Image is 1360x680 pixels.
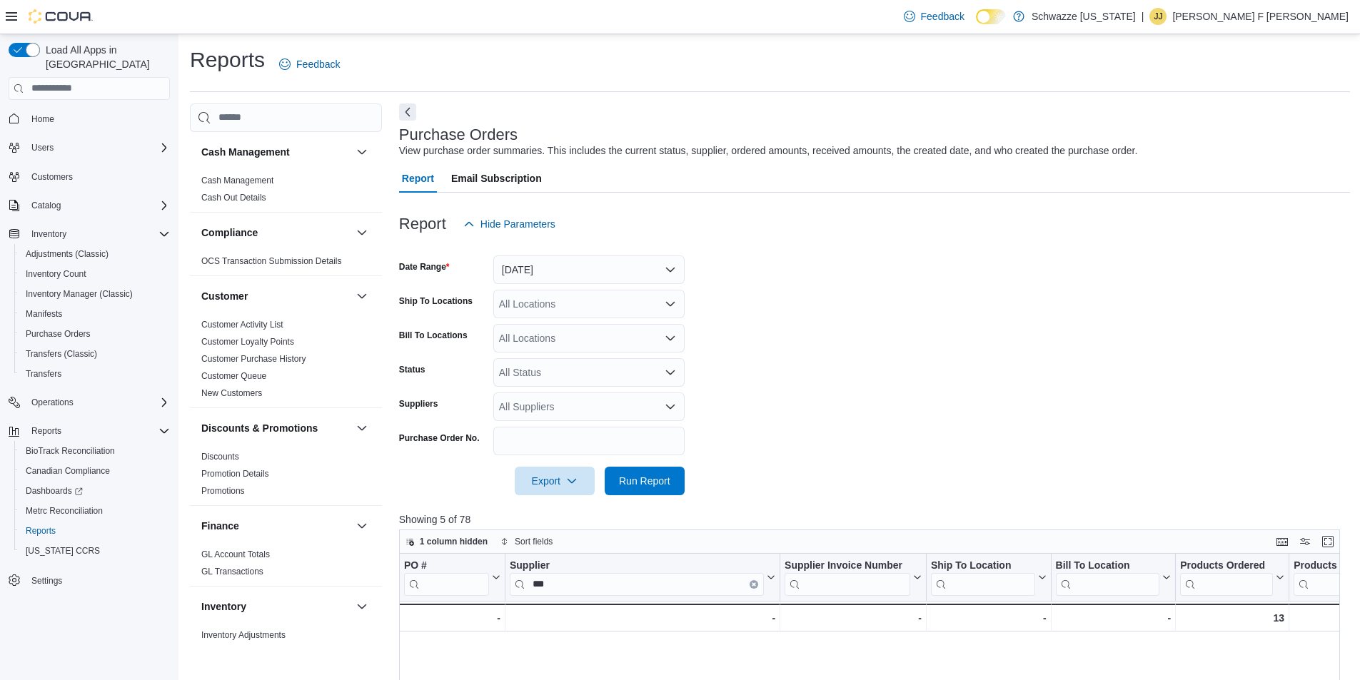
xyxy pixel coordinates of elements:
div: - [510,609,775,626]
span: BioTrack Reconciliation [20,442,170,460]
span: Customer Activity List [201,319,283,330]
label: Ship To Locations [399,295,473,307]
div: PO # URL [404,559,489,595]
a: Purchase Orders [20,325,96,342]
a: Cash Management [201,176,273,186]
span: Run Report [619,474,670,488]
button: Inventory [26,225,72,243]
h3: Purchase Orders [399,126,518,143]
button: [US_STATE] CCRS [14,541,176,561]
span: Settings [31,575,62,587]
button: SupplierClear input [510,559,775,595]
button: Clear input [750,579,758,588]
span: New Customers [201,387,262,399]
div: Products Ordered [1180,559,1273,572]
button: Inventory Manager (Classic) [14,284,176,304]
div: Bill To Location [1055,559,1159,572]
button: PO # [404,559,500,595]
span: Dashboards [20,482,170,499]
a: Canadian Compliance [20,462,116,479]
a: Manifests [20,305,68,323]
span: Customer Loyalty Points [201,336,294,347]
button: Home [3,108,176,129]
label: Status [399,364,425,375]
button: Reports [3,421,176,441]
span: Customer Purchase History [201,353,306,365]
button: Manifests [14,304,176,324]
button: BioTrack Reconciliation [14,441,176,461]
input: Dark Mode [976,9,1006,24]
span: Canadian Compliance [26,465,110,477]
button: Adjustments (Classic) [14,244,176,264]
button: Customer [353,288,371,305]
button: Finance [201,519,351,533]
button: Transfers (Classic) [14,344,176,364]
div: - [785,609,922,626]
h1: Reports [190,46,265,74]
span: Transfers [20,365,170,382]
h3: Cash Management [201,145,290,159]
div: - [403,609,500,626]
a: Inventory Adjustments [201,630,286,640]
span: JJ [1154,8,1162,25]
p: | [1142,8,1144,25]
span: Settings [26,571,170,589]
label: Purchase Order No. [399,432,480,444]
nav: Complex example [9,103,170,628]
button: Export [515,467,595,495]
button: Users [3,138,176,158]
button: Customer [201,289,351,303]
button: Bill To Location [1055,559,1171,595]
button: Discounts & Promotions [353,420,371,437]
p: Showing 5 of 78 [399,512,1350,527]
a: Inventory Count [20,265,92,283]
button: Operations [3,392,176,412]
span: Transfers (Classic) [20,345,170,362]
a: Metrc Reconciliation [20,502,109,519]
span: Adjustments (Classic) [26,248,109,260]
span: Manifests [26,308,62,320]
span: 1 column hidden [420,536,488,547]
button: Sort fields [495,533,558,550]
a: Home [26,111,60,128]
button: Products Ordered [1180,559,1284,595]
span: Load All Apps in [GEOGRAPHIC_DATA] [40,43,170,71]
button: Inventory [201,599,351,614]
span: Report [402,164,434,193]
div: Supplier Invoice Number [785,559,910,595]
span: Sort fields [515,536,553,547]
button: Users [26,139,59,156]
h3: Discounts & Promotions [201,421,318,435]
span: Home [26,110,170,128]
span: Inventory Manager (Classic) [20,285,170,303]
div: Supplier [510,559,764,572]
div: - [1055,609,1171,626]
span: Promotion Details [201,468,269,479]
span: Inventory Manager (Classic) [26,288,133,300]
div: Compliance [190,253,382,275]
span: Inventory [26,225,170,243]
div: - [931,609,1047,626]
span: Discounts [201,451,239,462]
div: Cash Management [190,172,382,212]
span: Inventory [31,228,66,240]
span: GL Account Totals [201,549,270,560]
button: Ship To Location [931,559,1047,595]
button: Settings [3,569,176,590]
div: Ship To Location [931,559,1035,595]
a: Promotion Details [201,469,269,479]
span: Export [523,467,586,495]
span: Users [31,142,54,153]
button: Catalog [3,196,176,215]
span: Metrc Reconciliation [26,505,103,517]
button: 1 column hidden [400,533,493,550]
button: Open list of options [665,367,676,378]
span: OCS Transaction Submission Details [201,255,342,267]
span: Customer Queue [201,370,266,382]
a: Inventory Manager (Classic) [20,285,138,303]
span: Purchase Orders [20,325,170,342]
span: Customers [31,171,73,183]
span: Inventory Count [26,268,86,280]
a: Customer Queue [201,371,266,381]
span: BioTrack Reconciliation [26,445,115,457]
